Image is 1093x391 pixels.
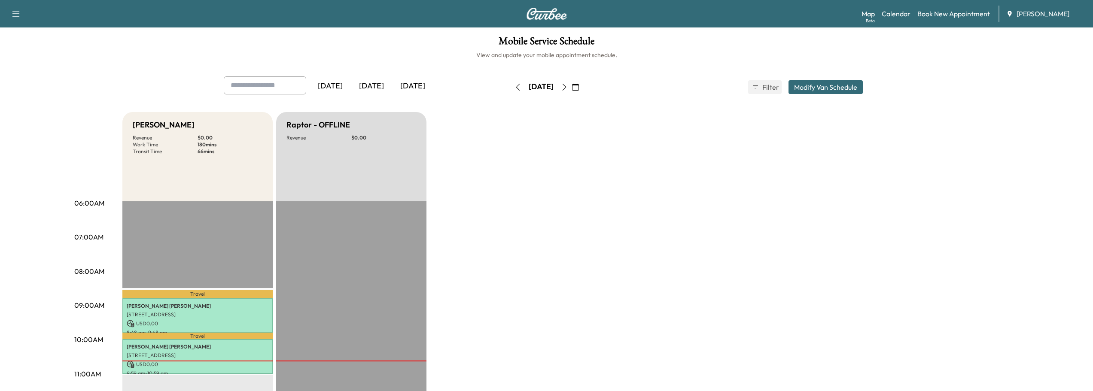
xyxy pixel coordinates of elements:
p: 180 mins [198,141,262,148]
button: Filter [748,80,782,94]
p: 8:48 am - 9:48 am [127,329,268,336]
p: 09:00AM [74,300,104,310]
h1: Mobile Service Schedule [9,36,1084,51]
p: $ 0.00 [198,134,262,141]
p: Transit Time [133,148,198,155]
h5: [PERSON_NAME] [133,119,194,131]
span: Filter [762,82,778,92]
p: 08:00AM [74,266,104,276]
div: [DATE] [529,82,554,92]
div: [DATE] [351,76,392,96]
div: [DATE] [392,76,433,96]
p: [PERSON_NAME] [PERSON_NAME] [127,303,268,309]
p: [STREET_ADDRESS] [127,311,268,318]
span: [PERSON_NAME] [1017,9,1069,19]
p: 66 mins [198,148,262,155]
h6: View and update your mobile appointment schedule. [9,51,1084,59]
p: Revenue [286,134,351,141]
p: 9:59 am - 10:59 am [127,370,268,377]
p: 10:00AM [74,334,103,345]
div: [DATE] [310,76,351,96]
p: Travel [122,333,273,339]
p: [STREET_ADDRESS] [127,352,268,359]
a: Calendar [882,9,910,19]
p: Work Time [133,141,198,148]
p: Revenue [133,134,198,141]
img: Curbee Logo [526,8,567,20]
p: [PERSON_NAME] [PERSON_NAME] [127,343,268,350]
a: Book New Appointment [917,9,990,19]
p: USD 0.00 [127,361,268,368]
p: $ 0.00 [351,134,416,141]
p: 11:00AM [74,369,101,379]
h5: Raptor - OFFLINE [286,119,350,131]
a: MapBeta [862,9,875,19]
p: USD 0.00 [127,320,268,327]
div: Beta [866,18,875,24]
button: Modify Van Schedule [789,80,863,94]
p: 06:00AM [74,198,104,208]
p: Travel [122,290,273,298]
p: 07:00AM [74,232,104,242]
